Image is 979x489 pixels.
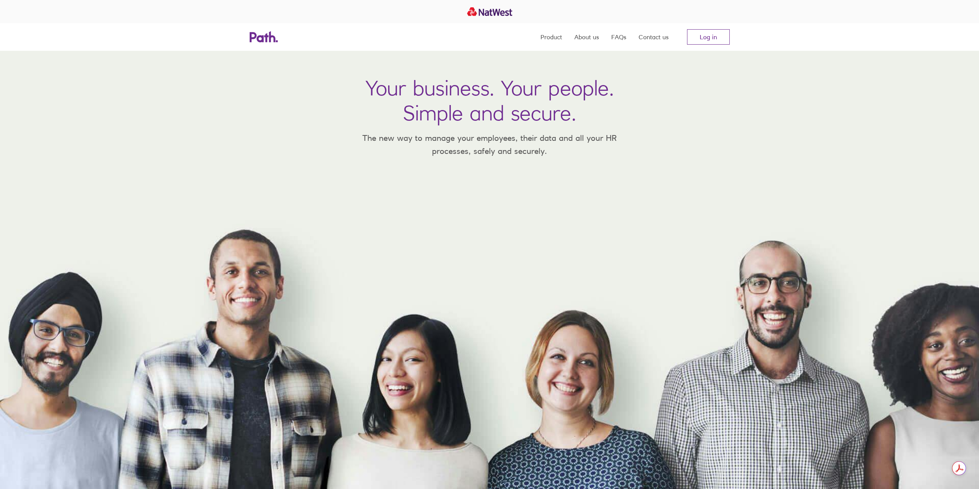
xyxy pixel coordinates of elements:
h1: Your business. Your people. Simple and secure. [365,75,614,125]
a: Product [540,23,562,51]
p: The new way to manage your employees, their data and all your HR processes, safely and securely. [351,132,628,157]
a: Contact us [639,23,669,51]
a: Log in [687,29,730,45]
a: About us [574,23,599,51]
a: FAQs [611,23,626,51]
